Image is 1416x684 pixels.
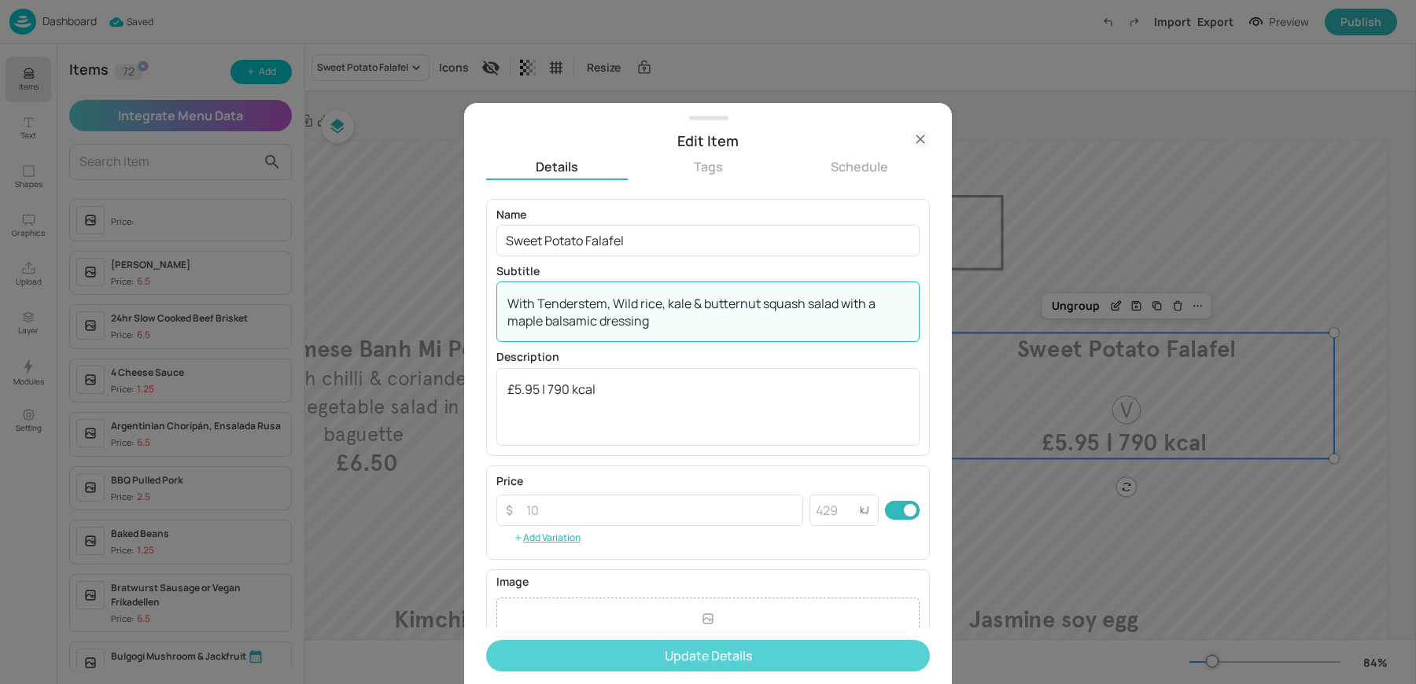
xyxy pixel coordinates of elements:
[637,158,779,175] button: Tags
[486,158,628,175] button: Details
[496,225,920,256] input: Enter item name
[486,640,930,671] button: Update Details
[809,495,860,526] input: 429
[496,266,920,277] p: Subtitle
[496,476,523,487] p: Price
[507,381,909,432] textarea: £5.95 | 790 kcal
[496,526,598,550] button: Add Variation
[517,495,803,526] input: 10
[507,295,909,329] textarea: With Tenderstem, Wild rice, kale & butternut squash salad with a maple balsamic dressing
[496,351,920,362] p: Description
[788,158,930,175] button: Schedule
[496,209,920,220] p: Name
[496,576,920,587] p: Image
[860,505,869,516] p: kJ
[486,130,930,152] div: Edit Item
